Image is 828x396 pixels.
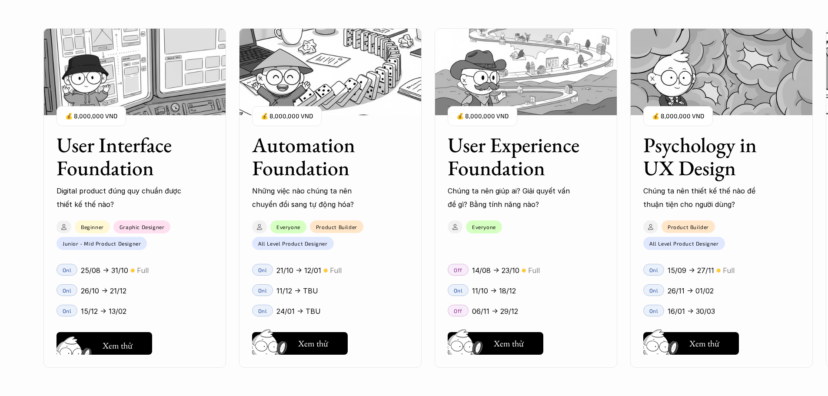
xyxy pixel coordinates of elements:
p: Onl [258,267,267,273]
p: Off [454,267,462,273]
p: 26/11 -> 01/02 [668,284,714,297]
p: Full [137,264,149,277]
p: Chúng ta nên thiết kế thế nào để thuận tiện cho người dùng? [643,184,769,211]
p: Onl [258,287,267,293]
p: Everyone [276,224,300,230]
p: All Level Product Designer [649,240,719,246]
p: Onl [649,267,658,273]
p: Digital product đúng quy chuẩn được thiết kế thế nào? [57,184,183,211]
p: 24/01 -> TBU [276,305,321,318]
p: 💰 8,000,000 VND [456,110,509,122]
h5: Xem thử [689,337,722,349]
p: 14/08 -> 23/10 [472,264,519,277]
button: Xem thử [448,332,543,355]
h5: Xem thử [298,337,330,349]
p: Chúng ta nên giúp ai? Giải quyết vấn đề gì? Bằng tính năng nào? [448,184,574,211]
p: Onl [454,287,463,293]
p: Full [723,264,735,277]
p: 11/10 -> 18/12 [472,284,516,297]
p: 💰 8,000,000 VND [65,110,117,122]
button: Xem thử [252,332,348,355]
p: Full [528,264,540,277]
p: Everyone [472,224,496,230]
p: Những việc nào chúng ta nên chuyển đổi sang tự động hóa? [252,184,378,211]
p: 15/12 -> 13/02 [81,305,126,318]
p: 25/08 -> 31/10 [81,264,128,277]
p: Onl [649,308,658,314]
h3: User Interface Foundation [57,133,191,180]
p: Full [330,264,342,277]
p: Onl [649,287,658,293]
button: Xem thử [57,332,152,355]
p: 🟡 [522,267,526,274]
p: Product Builder [668,224,709,230]
p: 16/01 -> 30/03 [668,305,715,318]
p: Onl [258,308,267,314]
a: Xem thử [57,329,152,355]
button: Xem thử [643,332,739,355]
h5: Xem thử [103,339,135,352]
p: 🟡 [716,267,721,274]
h3: Psychology in UX Design [643,133,778,180]
h3: Automation Foundation [252,133,387,180]
a: Xem thử [252,329,348,355]
p: 💰 8,000,000 VND [261,110,313,122]
p: 21/10 -> 12/01 [276,264,321,277]
h3: User Experience Foundation [448,133,582,180]
p: 15/09 -> 27/11 [668,264,714,277]
h5: Xem thử [494,337,526,349]
p: 🟡 [323,267,328,274]
p: 💰 8,000,000 VND [652,110,704,122]
p: 26/10 -> 21/12 [81,284,126,297]
p: All Level Product Designer [258,240,328,246]
p: Beginner [81,224,104,230]
p: Off [454,308,462,314]
a: Xem thử [448,329,543,355]
p: Graphic Designer [120,224,165,230]
p: Product Builder [316,224,357,230]
p: 11/12 -> TBU [276,284,318,297]
a: Xem thử [643,329,739,355]
p: 🟡 [130,267,135,274]
p: 06/11 -> 29/12 [472,305,518,318]
p: Junior - Mid Product Designer [63,240,141,246]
